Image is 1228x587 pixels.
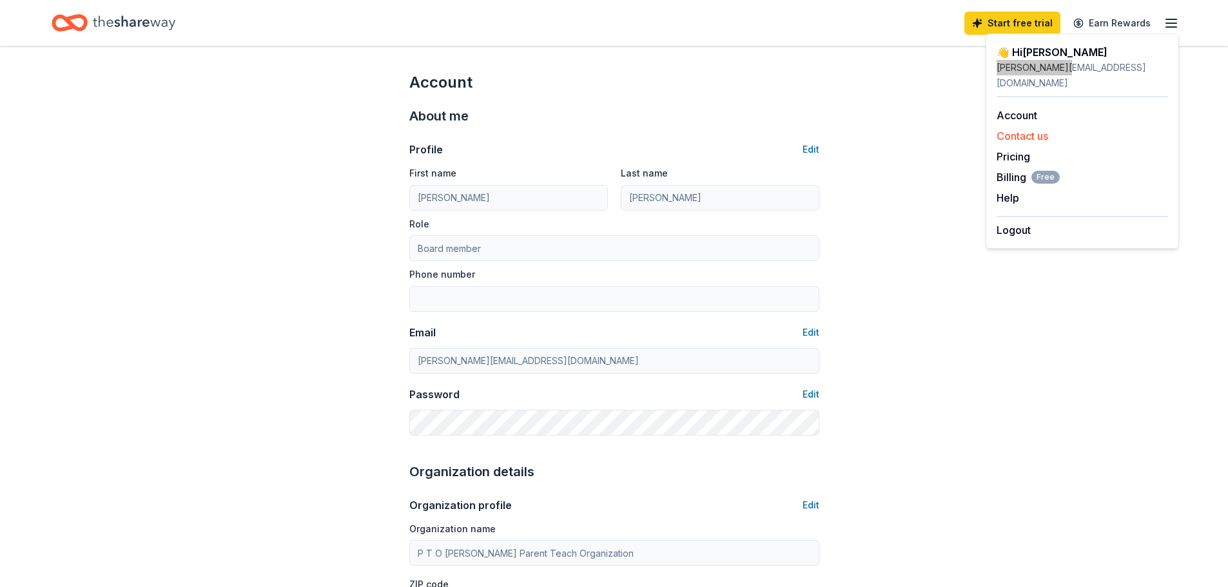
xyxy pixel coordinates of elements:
[1031,171,1060,184] span: Free
[409,497,512,513] div: Organization profile
[964,12,1060,35] a: Start free trial
[1066,12,1158,35] a: Earn Rewards
[997,109,1037,122] a: Account
[997,190,1019,206] button: Help
[52,8,175,38] a: Home
[803,387,819,402] button: Edit
[997,150,1030,163] a: Pricing
[409,106,819,126] div: About me
[803,142,819,157] button: Edit
[621,167,668,180] label: Last name
[409,268,475,281] label: Phone number
[409,461,819,482] div: Organization details
[997,60,1168,91] div: [PERSON_NAME][EMAIL_ADDRESS][DOMAIN_NAME]
[997,169,1060,185] button: BillingFree
[409,167,456,180] label: First name
[803,497,819,513] button: Edit
[803,325,819,340] button: Edit
[997,169,1060,185] span: Billing
[997,44,1168,60] div: 👋 Hi [PERSON_NAME]
[409,72,819,93] div: Account
[409,523,496,535] label: Organization name
[409,325,436,340] div: Email
[409,387,460,402] div: Password
[997,222,1031,238] button: Logout
[409,218,429,231] label: Role
[409,142,443,157] div: Profile
[997,128,1048,144] button: Contact us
